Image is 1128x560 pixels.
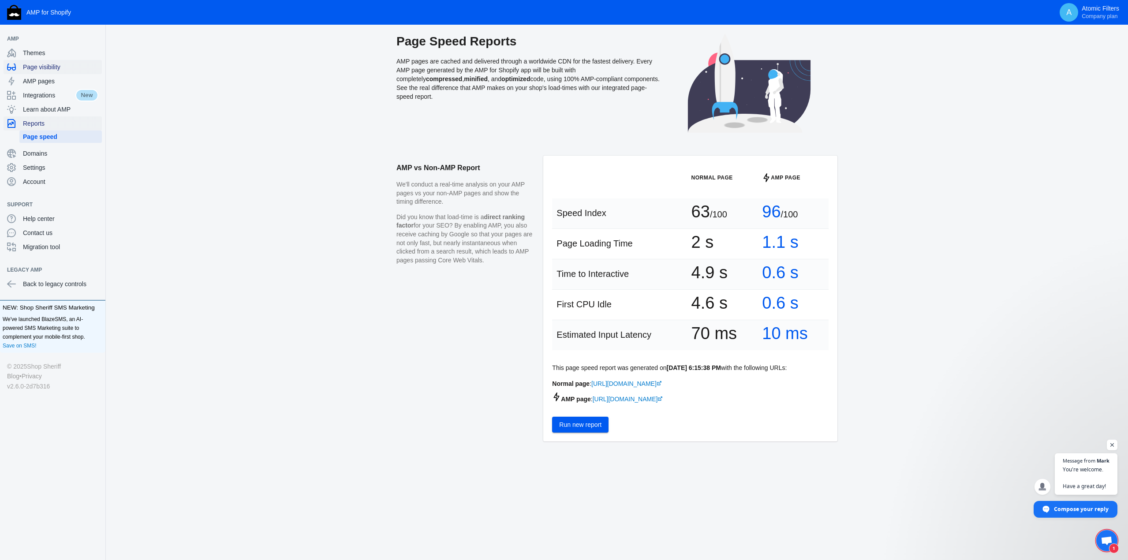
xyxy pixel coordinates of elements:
span: AMP Page [771,173,800,182]
span: 63 [691,207,710,216]
span: 1.1 s [762,238,798,246]
span: AMP pages [23,77,98,86]
span: You're welcome. Have a great day! [1063,465,1109,490]
span: Integrations [23,91,75,100]
span: /100 [781,209,798,219]
p: We'll conduct a real-time analysis on your AMP pages vs your non-AMP pages and show the timing di... [396,180,534,206]
span: Compose your reply [1054,501,1109,517]
a: Settings [4,161,102,175]
span: Legacy AMP [7,265,90,274]
a: Migration tool [4,240,102,254]
span: /100 [710,209,727,219]
span: Support [7,200,90,209]
strong: compressed [426,75,462,82]
div: : [552,392,829,403]
button: Add a sales channel [90,203,104,206]
strong: AMP page [552,396,590,403]
span: Time to Interactive [557,269,629,279]
span: 2 s [691,238,714,246]
span: Message from [1063,458,1095,463]
a: Save on SMS! [3,341,37,350]
h6: Normal Page [691,173,754,182]
a: Page visibility [4,60,102,74]
button: Add a sales channel [90,268,104,272]
span: 4.6 s [691,299,728,307]
a: Account [4,175,102,189]
span: First CPU Idle [557,299,611,309]
span: Page Loading Time [557,239,632,248]
p: This page speed report was generated on with the following URLs: [552,363,829,373]
span: Learn about AMP [23,105,98,114]
strong: [DATE] 6:15:38 PM [667,364,721,371]
a: Domains [4,146,102,161]
strong: Normal page [552,380,590,387]
a: Reports [4,116,102,131]
a: Back to legacy controls [4,277,102,291]
span: Page speed [23,132,98,141]
span: Mark [1097,458,1109,463]
span: New [75,89,98,101]
img: Shop Sheriff Logo [7,5,21,20]
a: Themes [4,46,102,60]
h2: Page Speed Reports [396,34,661,49]
span: AMP for Shopify [26,9,71,16]
div: © 2025 [7,362,98,371]
a: Contact us [4,226,102,240]
strong: minified [464,75,488,82]
span: 1 [1109,543,1119,553]
a: Learn about AMP [4,102,102,116]
span: Themes [23,49,98,57]
span: 0.6 s [762,268,798,277]
p: Did you know that load-time is a for your SEO? By enabling AMP, you also receive caching by Googl... [396,213,534,265]
button: Add a sales channel [90,37,104,41]
span: 4.9 s [691,268,728,277]
span: Settings [23,163,98,172]
a: [URL][DOMAIN_NAME] [591,380,662,387]
span: Page visibility [23,63,98,71]
div: : [552,379,829,388]
a: Page speed [19,131,102,143]
span: 96 [762,207,781,216]
a: Privacy [22,371,42,381]
span: A [1065,8,1073,17]
h2: AMP vs Non-AMP Report [396,156,534,180]
span: Back to legacy controls [23,280,98,288]
span: Run new report [559,421,601,428]
span: 0.6 s [762,299,798,307]
div: v2.6.0-2d7b316 [7,381,98,391]
span: Account [23,177,98,186]
span: Estimated Input Latency [557,330,651,340]
a: Shop Sheriff [27,362,61,371]
a: AMP pages [4,74,102,88]
span: 70 ms [691,329,737,338]
span: 10 ms [762,329,807,338]
span: Company plan [1082,13,1117,20]
span: Contact us [23,228,98,237]
strong: optimized [501,75,530,82]
span: Help center [23,214,98,223]
span: Speed Index [557,208,606,218]
button: Run new report [552,417,609,433]
a: IntegrationsNew [4,88,102,102]
p: Atomic Filters [1082,5,1119,20]
div: • [7,371,98,381]
span: AMP [7,34,90,43]
div: Open chat [1091,525,1117,551]
div: AMP pages are cached and delivered through a worldwide CDN for the fastest delivery. Every AMP pa... [396,34,661,142]
span: Domains [23,149,98,158]
a: [URL][DOMAIN_NAME] [593,396,663,403]
a: Blog [7,371,19,381]
span: Reports [23,119,98,128]
span: Migration tool [23,243,98,251]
